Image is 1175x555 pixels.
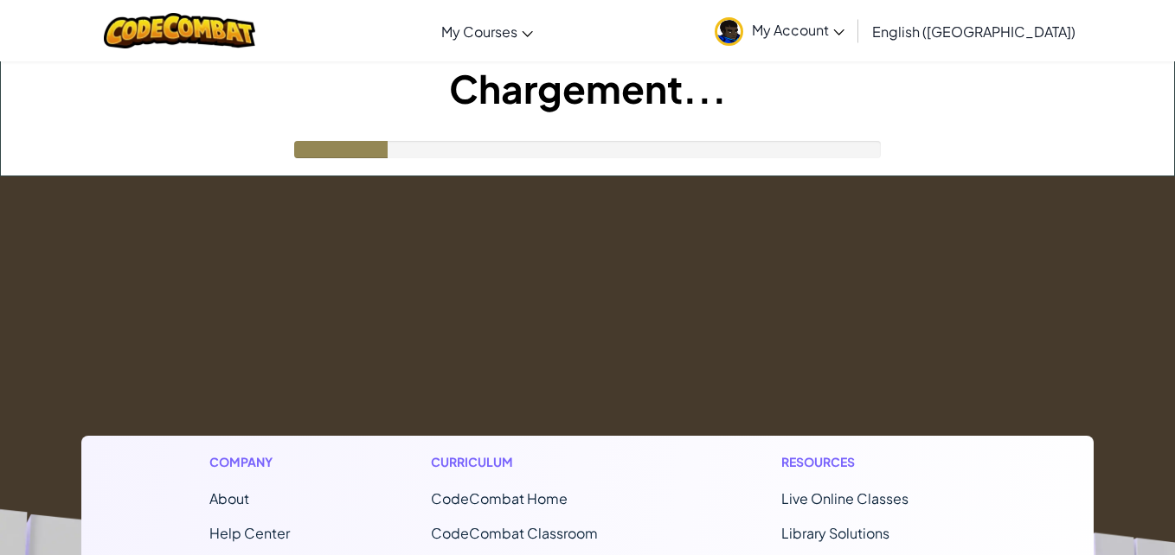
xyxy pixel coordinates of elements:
a: English ([GEOGRAPHIC_DATA]) [864,8,1084,54]
h1: Resources [781,453,966,471]
span: CodeCombat Home [431,489,568,507]
span: My Account [752,21,844,39]
a: CodeCombat Classroom [431,524,598,542]
h1: Company [209,453,290,471]
a: Help Center [209,524,290,542]
img: avatar [715,17,743,46]
h1: Chargement... [1,61,1174,115]
a: My Courses [433,8,542,54]
span: English ([GEOGRAPHIC_DATA]) [872,22,1075,41]
span: My Courses [441,22,517,41]
img: CodeCombat logo [104,13,255,48]
a: Live Online Classes [781,489,909,507]
h1: Curriculum [431,453,640,471]
a: About [209,489,249,507]
a: Library Solutions [781,524,889,542]
a: My Account [706,3,853,58]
